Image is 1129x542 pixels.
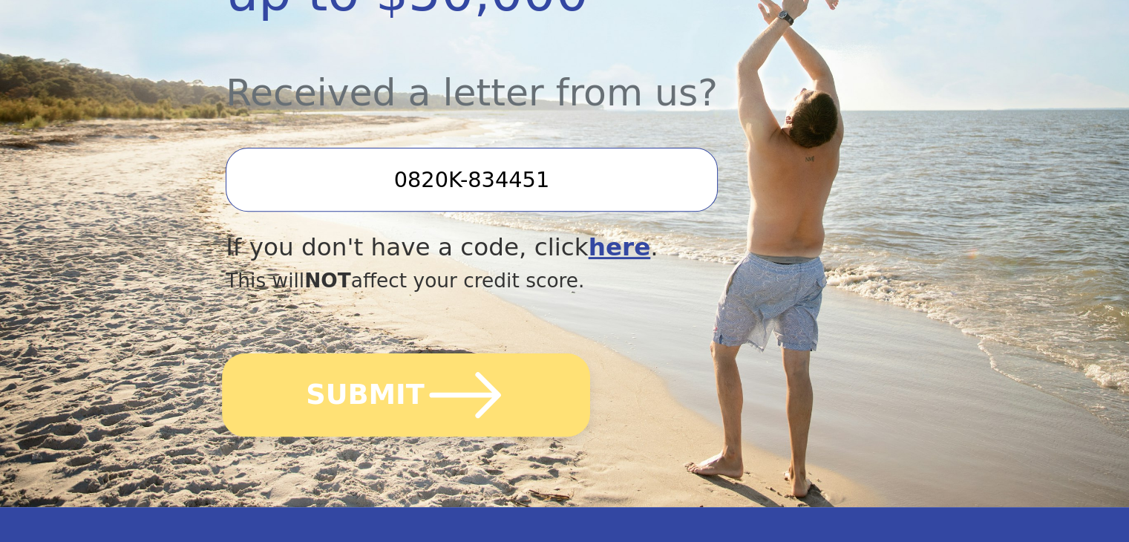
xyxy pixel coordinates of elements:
button: SUBMIT [222,353,590,437]
div: If you don't have a code, click . [226,229,802,266]
div: Received a letter from us? [226,31,802,121]
div: This will affect your credit score. [226,266,802,296]
a: here [589,233,651,261]
input: Enter your Offer Code: [226,148,717,212]
span: NOT [304,269,351,292]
